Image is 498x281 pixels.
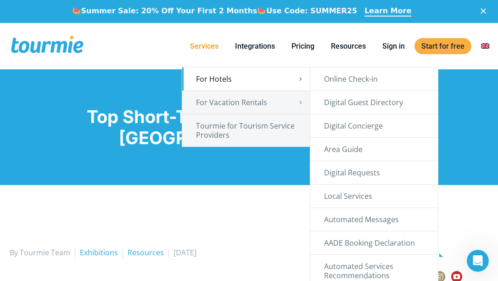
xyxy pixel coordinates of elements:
[128,247,164,258] a: Resources
[310,208,438,231] a: Automated Messages
[310,91,438,114] a: Digital Guest Directory
[72,6,358,16] div: 🍉 🍉
[310,138,438,161] a: Area Guide
[182,67,310,90] a: For Hotels
[285,40,321,52] a: Pricing
[481,8,490,14] div: Close
[266,6,357,15] b: Use Code: SUMMER25
[310,231,438,254] a: AADE Booking Declaration
[324,40,373,52] a: Resources
[375,40,412,52] a: Sign in
[182,91,310,114] a: For Vacation Rentals
[467,250,489,272] iframe: Intercom live chat
[364,6,411,17] a: Learn More
[10,247,70,258] span: By Tourmie Team
[228,40,282,52] a: Integrations
[182,114,310,146] a: Tourmie for Tourism Service Providers
[310,185,438,208] a: Local Services
[310,114,438,137] a: Digital Concierge
[414,38,471,54] a: Start for free
[81,6,257,15] b: Summer Sale: 20% Off Your First 2 Months
[310,67,438,90] a: Online Check-in
[310,161,438,184] a: Digital Requests
[183,40,225,52] a: Services
[173,247,196,258] span: [DATE]
[80,247,118,258] a: Exhibitions
[10,106,488,148] h1: Top Short-Term Rental Conferences in [GEOGRAPHIC_DATA] for 2025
